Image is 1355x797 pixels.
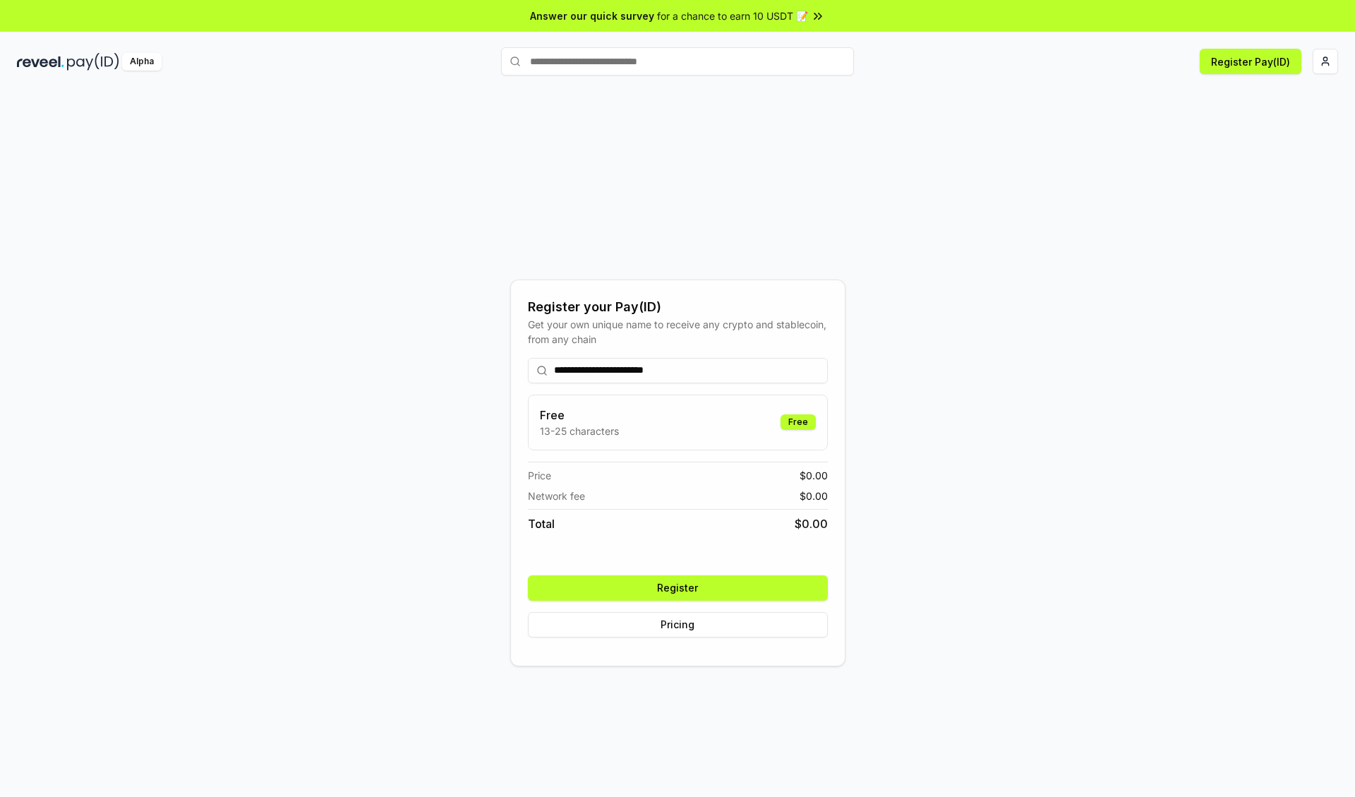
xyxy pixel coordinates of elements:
[657,8,808,23] span: for a chance to earn 10 USDT 📝
[800,468,828,483] span: $ 0.00
[540,424,619,438] p: 13-25 characters
[530,8,654,23] span: Answer our quick survey
[1200,49,1301,74] button: Register Pay(ID)
[800,489,828,503] span: $ 0.00
[67,53,119,71] img: pay_id
[781,414,816,430] div: Free
[528,489,585,503] span: Network fee
[528,297,828,317] div: Register your Pay(ID)
[17,53,64,71] img: reveel_dark
[795,515,828,532] span: $ 0.00
[528,317,828,347] div: Get your own unique name to receive any crypto and stablecoin, from any chain
[122,53,162,71] div: Alpha
[528,515,555,532] span: Total
[528,468,551,483] span: Price
[528,612,828,637] button: Pricing
[528,575,828,601] button: Register
[540,407,619,424] h3: Free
